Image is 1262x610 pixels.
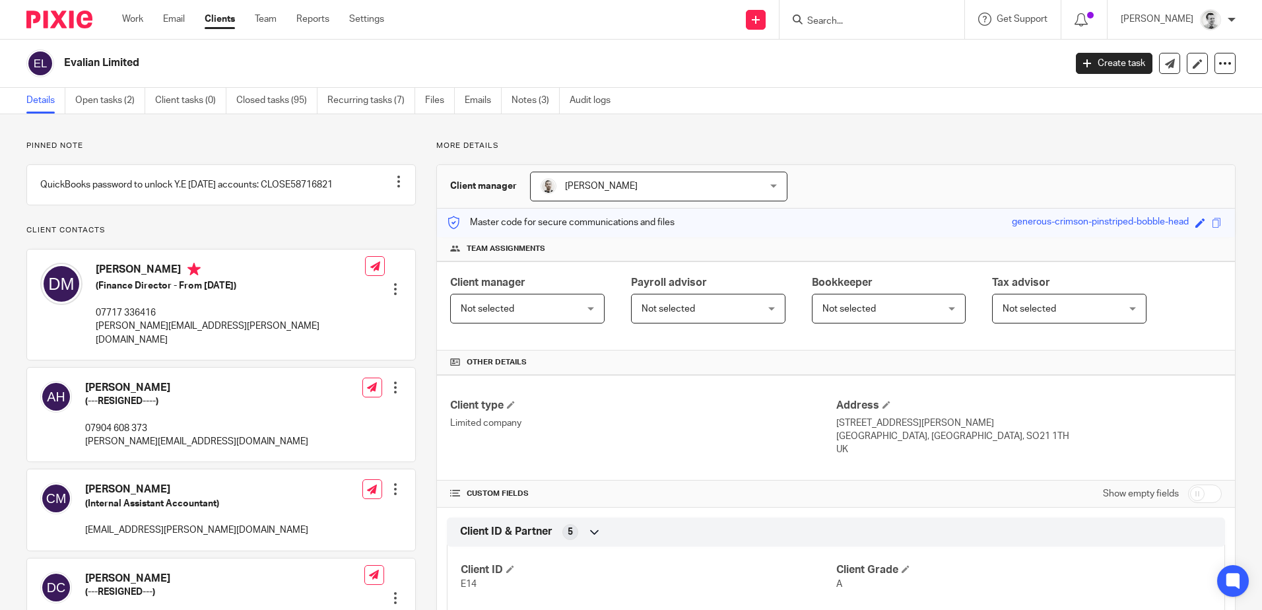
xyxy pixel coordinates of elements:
[85,422,308,435] p: 07904 608 373
[450,277,525,288] span: Client manager
[85,586,364,599] h5: (---RESIGNED---)
[85,524,308,537] p: [EMAIL_ADDRESS][PERSON_NAME][DOMAIN_NAME]
[26,141,416,151] p: Pinned note
[460,525,552,539] span: Client ID & Partner
[836,399,1222,413] h4: Address
[1200,9,1221,30] img: Andy_2025.jpg
[75,88,145,114] a: Open tasks (2)
[26,88,65,114] a: Details
[450,417,836,430] p: Limited company
[64,56,857,70] h2: Evalian Limited
[26,50,54,77] img: svg%3E
[26,11,92,28] img: Pixie
[631,277,707,288] span: Payroll advisor
[26,225,416,236] p: Client contacts
[155,88,226,114] a: Client tasks (0)
[255,13,277,26] a: Team
[450,180,517,193] h3: Client manager
[836,580,842,589] span: A
[997,15,1047,24] span: Get Support
[85,483,308,496] h4: [PERSON_NAME]
[425,88,455,114] a: Files
[447,216,675,229] p: Master code for secure communications and files
[85,395,308,408] h5: (---RESIGNED----)
[1076,53,1152,74] a: Create task
[187,263,201,276] i: Primary
[122,13,143,26] a: Work
[512,88,560,114] a: Notes (3)
[836,417,1222,430] p: [STREET_ADDRESS][PERSON_NAME]
[461,580,477,589] span: E14
[96,279,365,292] h5: (Finance Director - From [DATE])
[568,525,573,539] span: 5
[96,263,365,279] h4: [PERSON_NAME]
[40,483,72,514] img: svg%3E
[836,443,1222,456] p: UK
[205,13,235,26] a: Clients
[1103,487,1179,500] label: Show empty fields
[85,381,308,395] h4: [PERSON_NAME]
[467,357,527,368] span: Other details
[461,304,514,314] span: Not selected
[822,304,876,314] span: Not selected
[465,88,502,114] a: Emails
[349,13,384,26] a: Settings
[236,88,317,114] a: Closed tasks (95)
[85,497,308,510] h5: (Internal Assistant Accountant)
[1012,215,1189,230] div: generous-crimson-pinstriped-bobble-head
[85,572,364,586] h4: [PERSON_NAME]
[992,277,1050,288] span: Tax advisor
[40,572,72,603] img: svg%3E
[450,399,836,413] h4: Client type
[327,88,415,114] a: Recurring tasks (7)
[541,178,556,194] img: PS.png
[565,182,638,191] span: [PERSON_NAME]
[806,16,925,28] input: Search
[436,141,1236,151] p: More details
[96,320,365,347] p: [PERSON_NAME][EMAIL_ADDRESS][PERSON_NAME][DOMAIN_NAME]
[642,304,695,314] span: Not selected
[570,88,620,114] a: Audit logs
[461,563,836,577] h4: Client ID
[836,563,1211,577] h4: Client Grade
[1003,304,1056,314] span: Not selected
[85,435,308,448] p: [PERSON_NAME][EMAIL_ADDRESS][DOMAIN_NAME]
[163,13,185,26] a: Email
[836,430,1222,443] p: [GEOGRAPHIC_DATA], [GEOGRAPHIC_DATA], SO21 1TH
[450,489,836,499] h4: CUSTOM FIELDS
[1121,13,1193,26] p: [PERSON_NAME]
[40,263,83,305] img: svg%3E
[812,277,873,288] span: Bookkeeper
[296,13,329,26] a: Reports
[467,244,545,254] span: Team assignments
[40,381,72,413] img: svg%3E
[96,306,365,320] p: 07717 336416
